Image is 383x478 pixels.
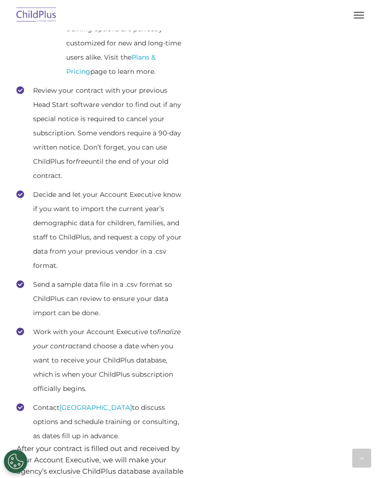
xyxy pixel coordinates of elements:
li: Work with your Account Executive to and choose a date when you want to receive your ChildPlus dat... [17,325,184,396]
li: Review your contract with your previous Head Start software vendor to find out if any special not... [17,83,184,183]
button: Cookies Settings [4,450,27,473]
li: Contact to discuss options and schedule training or consulting, as dates fill up in advance. [17,400,184,443]
li: Send a sample data file in a .csv format so ChildPlus can review to ensure your data import can b... [17,277,184,320]
li: Decide and let your Account Executive know if you want to import the current year’s demographic d... [17,187,184,273]
a: [GEOGRAPHIC_DATA] [60,403,132,412]
img: ChildPlus by Procare Solutions [14,4,59,27]
em: free [76,157,88,166]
